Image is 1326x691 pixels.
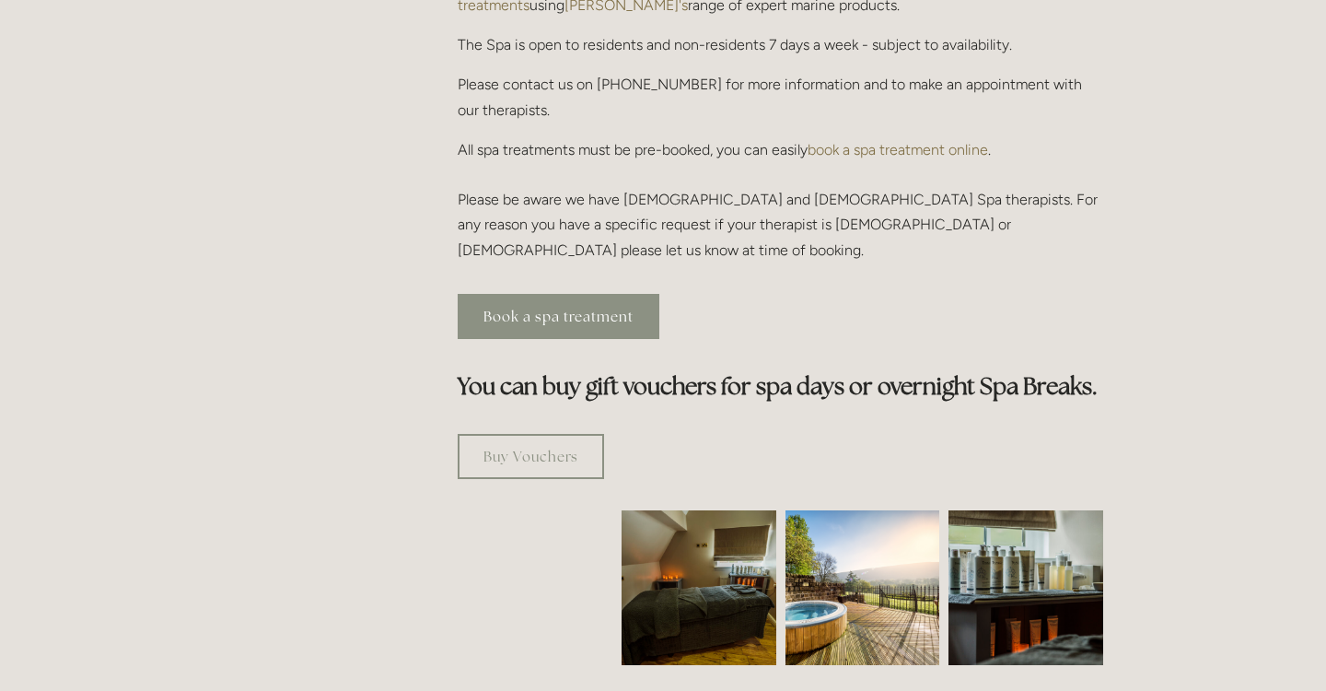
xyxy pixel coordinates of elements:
p: The Spa is open to residents and non-residents 7 days a week - subject to availability. [458,32,1103,57]
p: Please contact us on [PHONE_NUMBER] for more information and to make an appointment with our ther... [458,72,1103,122]
a: Book a spa treatment [458,294,659,339]
img: Outdoor jacuzzi with a view of the Peak District, Losehill House Hotel and Spa [785,510,940,665]
a: Buy Vouchers [458,434,604,479]
p: All spa treatments must be pre-booked, you can easily . Please be aware we have [DEMOGRAPHIC_DATA... [458,137,1103,263]
img: Body creams in the spa room, Losehill House Hotel and Spa [910,510,1142,665]
a: book a spa treatment online [808,141,988,158]
strong: You can buy gift vouchers for spa days or overnight Spa Breaks. [458,371,1098,401]
img: Spa room, Losehill House Hotel and Spa [583,510,815,665]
